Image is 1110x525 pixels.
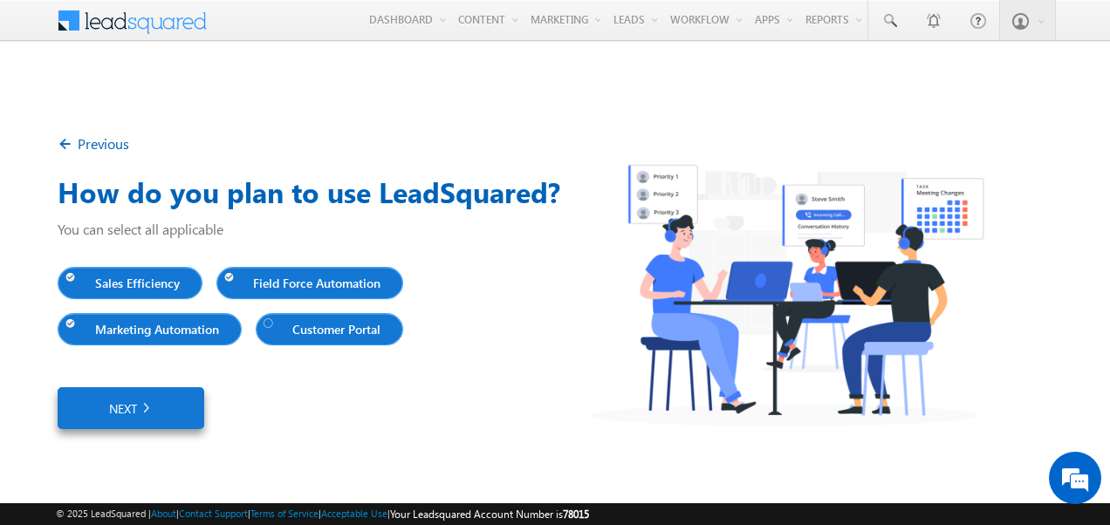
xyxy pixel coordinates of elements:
span: Marketing Automation [65,317,226,341]
a: About [151,508,176,519]
div: Minimize live chat window [286,9,328,51]
a: Next [58,387,204,429]
span: © 2025 LeadSquared | | | | | [56,506,589,522]
img: Leadsquared_CRM_Purpose.png [555,141,1021,437]
div: Chat with us now [91,92,293,114]
span: Customer Portal [264,317,388,341]
textarea: Type your message and hit 'Enter' [23,161,319,392]
a: Acceptable Use [321,508,387,519]
span: Sales Efficiency [65,271,187,295]
span: Field Force Automation [224,271,388,295]
em: Start Chat [237,406,317,429]
img: Back_Arrow.png [58,136,78,156]
span: 78015 [563,508,589,521]
a: Contact Support [179,508,248,519]
a: Previous [58,134,129,153]
a: Terms of Service [250,508,319,519]
img: Right_Arrow.png [137,399,153,417]
img: d_60004797649_company_0_60004797649 [30,92,73,114]
p: You can select all applicable [58,220,1052,238]
h3: How do you plan to use LeadSquared? [58,171,1052,213]
span: Your Leadsquared Account Number is [390,508,589,521]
